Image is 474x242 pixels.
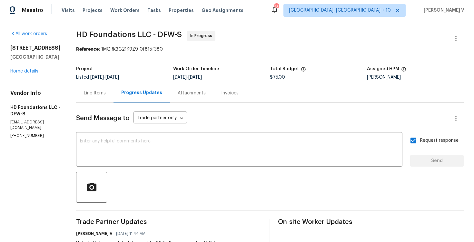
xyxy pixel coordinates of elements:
h5: Work Order Timeline [173,67,219,71]
div: Trade partner only [133,113,187,124]
span: Visits [62,7,75,14]
span: - [173,75,202,80]
div: 231 [274,4,279,10]
span: Geo Assignments [202,7,243,14]
span: Send Message to [76,115,130,121]
div: [PERSON_NAME] [367,75,464,80]
a: Home details [10,69,38,73]
span: Maestro [22,7,43,14]
span: Request response [420,137,459,144]
h5: Assigned HPM [367,67,399,71]
p: [EMAIL_ADDRESS][DOMAIN_NAME] [10,120,61,131]
h5: Project [76,67,93,71]
div: 1MQRK3G21K9Z9-0f815f380 [76,46,464,53]
h5: [GEOGRAPHIC_DATA] [10,54,61,60]
div: Line Items [84,90,106,96]
span: [DATE] 11:44 AM [116,230,145,237]
span: [GEOGRAPHIC_DATA], [GEOGRAPHIC_DATA] + 10 [289,7,391,14]
h6: [PERSON_NAME] V [76,230,112,237]
span: The total cost of line items that have been proposed by Opendoor. This sum includes line items th... [301,67,306,75]
span: Properties [169,7,194,14]
b: Reference: [76,47,100,52]
span: The hpm assigned to this work order. [401,67,406,75]
div: Progress Updates [121,90,162,96]
div: Invoices [221,90,239,96]
span: Listed [76,75,119,80]
span: [DATE] [90,75,104,80]
span: - [90,75,119,80]
span: In Progress [190,33,215,39]
a: All work orders [10,32,47,36]
span: On-site Worker Updates [278,219,464,225]
span: Trade Partner Updates [76,219,262,225]
h5: HD Foundations LLC - DFW-S [10,104,61,117]
span: $75.00 [270,75,285,80]
span: [DATE] [173,75,187,80]
span: Work Orders [110,7,140,14]
h4: Vendor Info [10,90,61,96]
span: [PERSON_NAME] V [421,7,464,14]
span: Tasks [147,8,161,13]
p: [PHONE_NUMBER] [10,133,61,139]
span: HD Foundations LLC - DFW-S [76,31,182,38]
span: Projects [83,7,103,14]
div: Attachments [178,90,206,96]
span: [DATE] [105,75,119,80]
span: [DATE] [188,75,202,80]
h2: [STREET_ADDRESS] [10,45,61,51]
h5: Total Budget [270,67,299,71]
